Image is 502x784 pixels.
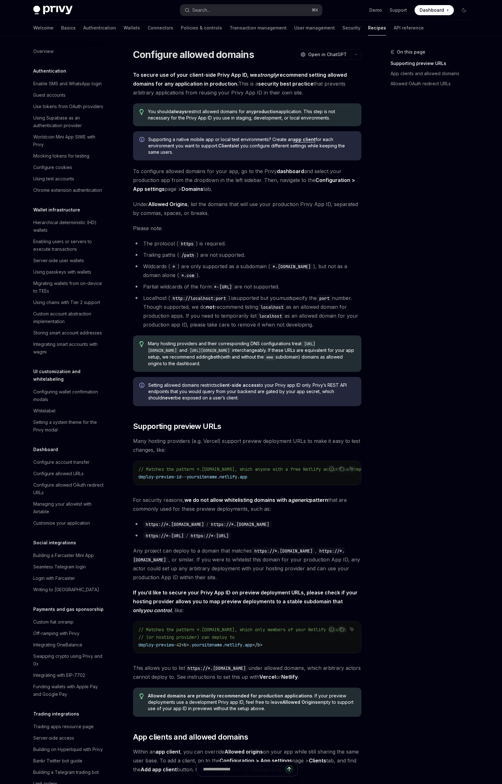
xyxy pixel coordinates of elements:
a: app client [293,137,315,142]
div: Configure account transfer [33,458,90,466]
svg: Tip [139,341,144,347]
div: Migrating wallets from on-device to TEEs [33,280,105,295]
h5: Trading integrations [33,710,79,718]
div: Off-ramping with Privy [33,630,79,637]
a: Connectors [148,20,173,36]
a: Using passkeys with wallets [28,266,109,278]
div: Setting a system theme for the Privy modal [33,418,105,434]
code: localhost [257,313,284,320]
a: Chrome extension authentication [28,185,109,196]
span: . [217,474,219,480]
span: . [237,474,240,480]
span: App clients and allowed domains [133,732,248,742]
strong: Domains [181,186,203,192]
strong: client-side access [217,382,259,388]
a: Trading apps resource page [28,721,109,732]
strong: Allowed origins [225,748,263,755]
div: Search... [192,6,210,14]
div: Building on Hyperliquid with Privy [33,746,103,753]
div: Configure allowed URLs [33,470,84,477]
button: Toggle dark mode [459,5,469,15]
a: Policies & controls [181,20,222,36]
span: Dashboard [420,7,444,13]
a: Use tokens from OAuth providers [28,101,109,112]
div: Using passkeys with wallets [33,268,91,276]
div: Configure allowed OAuth redirect URLs [33,481,105,496]
span: . If your preview deployments use a development Privy app ID, feel free to leave empty to support... [148,693,355,712]
a: Integrating OneBalance [28,639,109,651]
a: Building on Hyperliquid with Privy [28,744,109,755]
a: Dashboard [415,5,454,15]
code: https://*.[DOMAIN_NAME] [208,521,272,528]
div: Using test accounts [33,175,74,183]
span: app [245,642,252,648]
a: Setting a system theme for the Privy modal [28,417,109,436]
a: Building a Telegram trading bot [28,767,109,778]
span: Many hosting providers and their corresponding DNS configurations treat and interchangeably. If t... [148,340,355,367]
code: [URL][DOMAIN_NAME] [187,347,232,354]
em: strongly [257,72,277,78]
h5: Dashboard [33,446,58,453]
svg: Info [139,137,146,143]
h1: Configure allowed domains [133,49,254,60]
a: Configure cookies [28,162,109,173]
a: Custom fiat onramp [28,616,109,628]
button: Open search [180,4,322,16]
span: For security reasons, that are commonly used for these preview deployments, such as: [133,496,361,513]
span: </ [252,642,257,648]
a: Authentication [83,20,116,36]
a: Wallets [124,20,140,36]
a: Hierarchical deterministic (HD) wallets [28,217,109,236]
button: Ask AI [348,465,356,473]
div: Custom fiat onramp [33,618,73,626]
div: Integrating smart accounts with wagmi [33,340,105,356]
a: Configure allowed URLs [28,468,109,479]
div: Server-side access [33,734,74,742]
div: Server-side user wallets [33,257,84,264]
a: Supporting preview URLs [391,58,474,68]
div: Building a Telegram trading bot [33,768,99,776]
a: Configuring wallet confirmation modals [28,386,109,405]
svg: Tip [139,109,144,115]
span: id [176,474,181,480]
span: Please note: [133,224,361,233]
span: - [174,642,176,648]
a: Overview [28,46,109,57]
h5: Payments and gas sponsorship [33,606,104,613]
span: > [187,642,189,648]
span: -- [181,474,187,480]
a: Using chains with Tier 2 support [28,297,109,308]
span: - [174,474,176,480]
strong: security best practice [258,81,314,87]
strong: we do not allow whitelisting domains with a pattern [184,497,328,503]
a: Integrating smart accounts with wagmi [28,339,109,358]
a: Allowed OAuth redirect URLs [391,79,474,89]
div: Writing to [GEOGRAPHIC_DATA] [33,586,99,593]
code: https [178,240,196,247]
div: Custom account abstraction implementation [33,310,105,325]
strong: never [162,395,175,400]
a: Funding wallets with Apple Pay and Google Pay [28,681,109,700]
code: https://*.[DOMAIN_NAME] [252,548,315,554]
span: b [184,642,187,648]
span: Open in ChatGPT [308,51,347,58]
a: Integrating with EIP-7702 [28,670,109,681]
span: Any project can deploy to a domain that matches , , or similar. If you were to whitelist this dom... [133,546,361,582]
span: > [260,642,263,648]
div: Trading apps resource page [33,723,94,730]
span: yoursitename [187,474,217,480]
a: Off-ramping with Privy [28,628,109,639]
strong: not [206,304,214,310]
div: Customize your application [33,519,90,527]
span: ⌘ K [312,8,318,13]
a: Vercel [259,674,276,680]
span: You should restrict allowed domains for any application. This step is not necessary for the Privy... [148,108,355,121]
div: Configuring wallet confirmation modals [33,388,105,403]
div: Whitelabel [33,407,55,415]
span: Setting allowed domains restricts to your Privy app ID only. Privy’s REST API endpoints that you ... [148,382,355,401]
a: Netlify [281,674,298,680]
div: Integrating with EIP-7702 [33,671,85,679]
div: Login with Farcaster [33,574,75,582]
a: Enable SMS and WhatsApp login [28,78,109,89]
h5: Social integrations [33,539,76,547]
